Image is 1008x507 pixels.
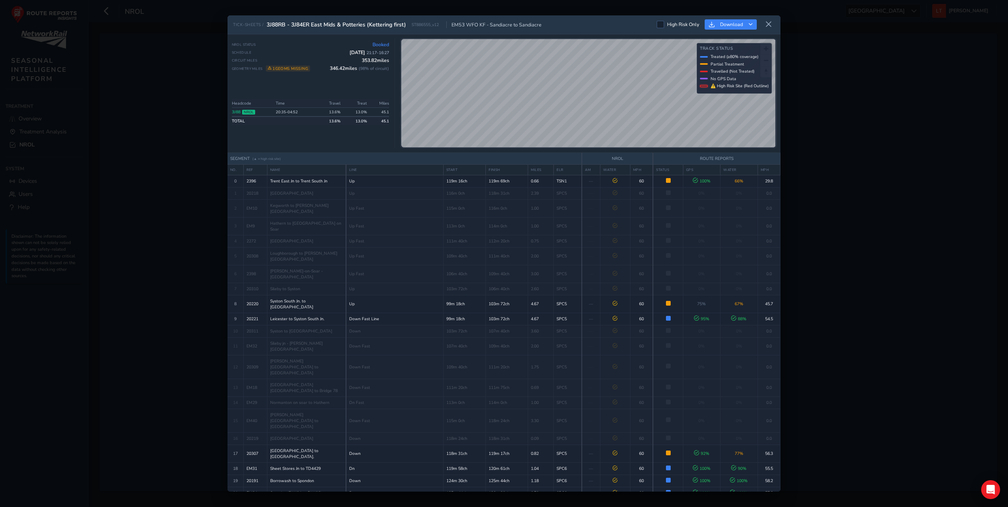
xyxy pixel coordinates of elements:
[243,283,267,295] td: 20310
[234,190,237,196] span: 1
[697,301,706,307] span: 75 %
[270,286,300,292] span: Sileby to Syston
[444,396,486,409] td: 113m 0ch
[232,109,241,115] a: 3J88
[736,418,742,424] span: 0%
[630,445,653,462] td: 60
[346,164,444,175] th: LINE
[589,253,593,259] span: —
[528,283,554,295] td: 2.60
[528,355,554,379] td: 1.75
[698,190,705,196] span: 0%
[232,42,256,47] span: NROL Status
[346,409,444,432] td: Down Fast
[554,355,582,379] td: SPC5
[758,199,780,217] td: 0.0
[486,462,528,475] td: 120m 61ch
[486,283,528,295] td: 106m 40ch
[630,337,653,355] td: 60
[630,355,653,379] td: 60
[346,396,444,409] td: Dn Fast
[589,328,593,334] span: —
[554,313,582,325] td: SPC5
[698,385,705,391] span: 0%
[630,187,653,199] td: 60
[554,409,582,432] td: SPC5
[630,217,653,235] td: 60
[554,283,582,295] td: SPC5
[554,164,582,175] th: ELR
[444,355,486,379] td: 109m 40ch
[233,418,238,424] span: 15
[486,217,528,235] td: 114m 0ch
[698,418,705,424] span: 0%
[346,337,444,355] td: Down Fast
[698,343,705,349] span: 0%
[589,286,593,292] span: —
[528,199,554,217] td: 1.00
[630,295,653,313] td: 60
[736,190,742,196] span: 0%
[528,379,554,396] td: 0.69
[444,409,486,432] td: 115m 0ch
[234,238,237,244] span: 4
[736,364,742,370] span: 0%
[693,466,711,471] span: 100 %
[444,313,486,325] td: 99m 18ch
[346,283,444,295] td: Up
[372,41,389,48] span: Booked
[243,265,267,283] td: 2398
[401,39,775,147] canvas: Map
[234,286,237,292] span: 7
[630,462,653,475] td: 60
[711,54,758,60] span: Treated (≥80% coverage)
[630,396,653,409] td: 60
[758,235,780,247] td: 0.0
[486,432,528,445] td: 118m 31ch
[444,199,486,217] td: 115m 0ch
[698,436,705,441] span: 0%
[758,445,780,462] td: 56.3
[758,379,780,396] td: 0.0
[444,187,486,199] td: 116m 0ch
[758,265,780,283] td: 0.0
[343,108,369,117] td: 13.0%
[346,445,444,462] td: Down
[554,325,582,337] td: SPC5
[528,235,554,247] td: 0.75
[486,265,528,283] td: 109m 40ch
[736,253,742,259] span: 0%
[234,271,237,277] span: 6
[600,164,630,175] th: WATER
[698,271,705,277] span: 0%
[243,355,267,379] td: 20309
[758,283,780,295] td: 0.0
[242,110,255,115] span: NROL
[554,396,582,409] td: SPC5
[270,178,327,184] span: Trent East Jn to Trent South Jn
[346,295,444,313] td: Up
[346,187,444,199] td: Up
[630,409,653,432] td: 60
[486,409,528,432] td: 118m 24ch
[758,355,780,379] td: 0.0
[720,164,758,175] th: WATER
[528,247,554,265] td: 2.00
[233,436,238,441] span: 16
[698,364,705,370] span: 0%
[630,325,653,337] td: 60
[736,223,742,229] span: 0%
[243,445,267,462] td: 20307
[362,57,389,64] span: 353.82 miles
[270,298,343,310] span: Syston South Jn. to [GEOGRAPHIC_DATA]
[758,325,780,337] td: 0.0
[346,313,444,325] td: Down Fast Line
[270,382,343,394] span: [GEOGRAPHIC_DATA] [GEOGRAPHIC_DATA] to Bridge 78
[346,265,444,283] td: Up Fast
[758,462,780,475] td: 55.5
[758,409,780,432] td: 0.0
[630,265,653,283] td: 60
[554,199,582,217] td: SPC5
[700,46,769,51] h4: Track Status
[528,175,554,187] td: 0.66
